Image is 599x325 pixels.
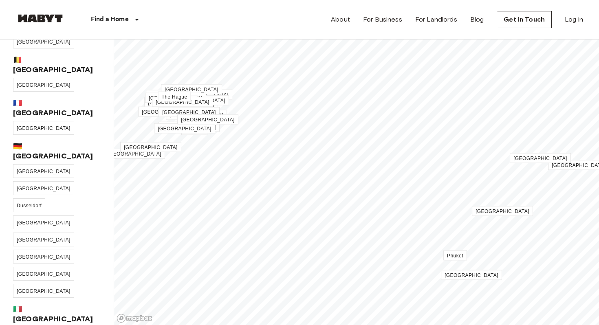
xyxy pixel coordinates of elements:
[159,108,220,117] div: Map marker
[13,304,101,324] span: 🇮🇹 [GEOGRAPHIC_DATA]
[13,78,74,92] a: [GEOGRAPHIC_DATA]
[565,15,583,24] a: Log in
[124,145,178,150] span: [GEOGRAPHIC_DATA]
[165,87,218,92] span: [GEOGRAPHIC_DATA]
[17,169,70,174] span: [GEOGRAPHIC_DATA]
[172,98,225,103] span: [GEOGRAPHIC_DATA]
[138,108,199,116] div: Map marker
[470,15,484,24] a: Blog
[13,198,45,212] a: Dusseldorf
[120,143,181,152] div: Map marker
[146,90,207,100] a: [GEOGRAPHIC_DATA]
[161,84,222,94] a: [GEOGRAPHIC_DATA]
[162,124,216,130] span: [GEOGRAPHIC_DATA]
[13,141,101,161] span: 🇩🇪 [GEOGRAPHIC_DATA]
[159,107,220,117] a: [GEOGRAPHIC_DATA]
[13,98,101,118] span: 🇫🇷 [GEOGRAPHIC_DATA]
[17,237,70,243] span: [GEOGRAPHIC_DATA]
[91,15,129,24] p: Find a Home
[13,164,74,178] a: [GEOGRAPHIC_DATA]
[154,123,215,134] a: [GEOGRAPHIC_DATA]
[13,35,74,48] a: [GEOGRAPHIC_DATA]
[510,154,571,163] div: Map marker
[177,114,238,125] a: [GEOGRAPHIC_DATA]
[142,109,196,115] span: [GEOGRAPHIC_DATA]
[441,270,502,280] a: [GEOGRAPHIC_DATA]
[152,98,213,107] div: Map marker
[166,111,227,120] div: Map marker
[447,253,463,259] span: Phuket
[472,206,533,216] a: [GEOGRAPHIC_DATA]
[154,125,215,133] div: Map marker
[17,186,70,191] span: [GEOGRAPHIC_DATA]
[158,93,191,101] div: Map marker
[17,220,70,226] span: [GEOGRAPHIC_DATA]
[161,103,214,109] span: [GEOGRAPHIC_DATA]
[13,250,74,264] a: [GEOGRAPHIC_DATA]
[150,92,203,98] span: [GEOGRAPHIC_DATA]
[159,122,220,132] a: [GEOGRAPHIC_DATA]
[17,203,42,209] span: Dusseldorf
[17,39,70,45] span: [GEOGRAPHIC_DATA]
[441,271,502,280] div: Map marker
[181,126,207,135] div: Map marker
[152,97,213,107] a: [GEOGRAPHIC_DATA]
[443,250,467,261] a: Phuket
[13,55,101,75] span: 🇧🇪 [GEOGRAPHIC_DATA]
[158,126,211,132] span: [GEOGRAPHIC_DATA]
[331,15,350,24] a: About
[162,94,187,100] span: The Hague
[13,284,74,298] a: [GEOGRAPHIC_DATA]
[144,99,205,107] div: Map marker
[17,82,70,88] span: [GEOGRAPHIC_DATA]
[497,11,552,28] a: Get in Touch
[445,272,498,278] span: [GEOGRAPHIC_DATA]
[159,123,220,132] div: Map marker
[16,14,65,22] img: Habyt
[144,97,205,108] a: [GEOGRAPHIC_DATA]
[513,156,567,161] span: [GEOGRAPHIC_DATA]
[104,149,165,159] a: [GEOGRAPHIC_DATA]
[170,112,223,118] span: [GEOGRAPHIC_DATA]
[145,94,206,103] div: Map marker
[162,110,216,115] span: [GEOGRAPHIC_DATA]
[13,267,74,281] a: [GEOGRAPHIC_DATA]
[443,252,467,260] div: Map marker
[17,125,70,131] span: [GEOGRAPHIC_DATA]
[146,91,207,100] div: Map marker
[175,92,229,98] span: [GEOGRAPHIC_DATA]
[17,271,70,277] span: [GEOGRAPHIC_DATA]
[13,215,74,229] a: [GEOGRAPHIC_DATA]
[17,254,70,260] span: [GEOGRAPHIC_DATA]
[108,151,161,157] span: [GEOGRAPHIC_DATA]
[177,116,238,124] div: Map marker
[476,209,529,214] span: [GEOGRAPHIC_DATA]
[145,93,206,103] a: [GEOGRAPHIC_DATA]
[181,117,235,123] span: [GEOGRAPHIC_DATA]
[104,150,165,158] div: Map marker
[156,99,209,105] span: [GEOGRAPHIC_DATA]
[472,207,533,216] div: Map marker
[13,233,74,246] a: [GEOGRAPHIC_DATA]
[138,107,199,117] a: [GEOGRAPHIC_DATA]
[363,15,402,24] a: For Business
[13,181,74,195] a: [GEOGRAPHIC_DATA]
[510,153,571,163] a: [GEOGRAPHIC_DATA]
[161,86,222,94] div: Map marker
[149,95,203,101] span: [GEOGRAPHIC_DATA]
[158,92,191,102] a: The Hague
[415,15,457,24] a: For Landlords
[117,314,152,323] a: Mapbox logo
[17,288,70,294] span: [GEOGRAPHIC_DATA]
[13,121,74,135] a: [GEOGRAPHIC_DATA]
[120,142,181,152] a: [GEOGRAPHIC_DATA]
